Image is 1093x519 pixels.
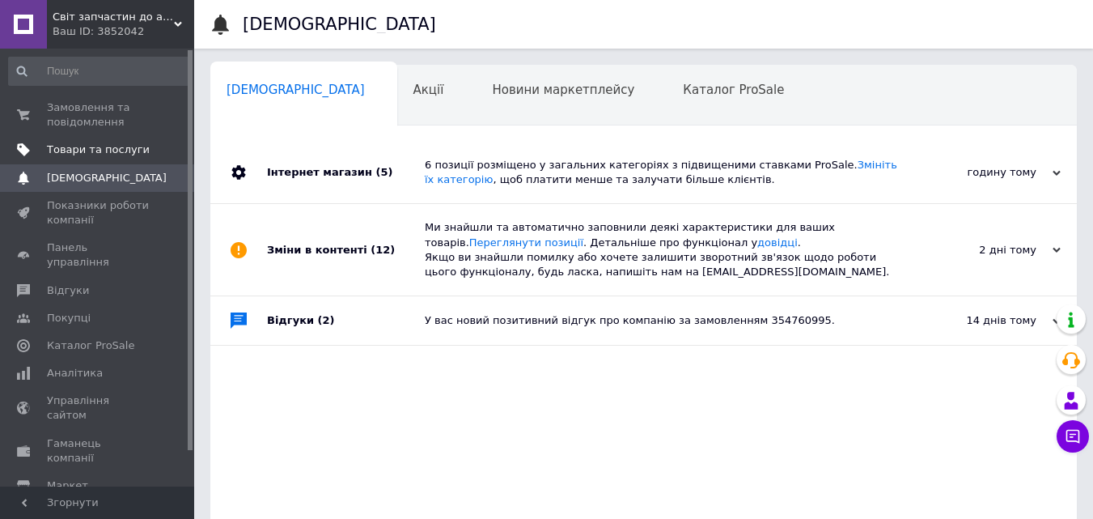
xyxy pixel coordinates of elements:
span: [DEMOGRAPHIC_DATA] [47,171,167,185]
div: 14 днів тому [899,313,1061,328]
span: Каталог ProSale [47,338,134,353]
span: Товари та послуги [47,143,150,157]
span: Світ запчастин до авто [53,10,174,24]
div: У вас новий позитивний відгук про компанію за замовленням 354760995. [425,313,899,328]
span: Каталог ProSale [683,83,784,97]
span: [DEMOGRAPHIC_DATA] [227,83,365,97]
span: Показники роботи компанії [47,198,150,228]
div: Ваш ID: 3852042 [53,24,194,39]
span: Гаманець компанії [47,436,150,466]
span: Відгуки [47,283,89,298]
span: Акції [413,83,444,97]
span: (2) [318,314,335,326]
span: Панель управління [47,240,150,270]
input: Пошук [8,57,191,86]
a: Переглянути позиції [469,236,583,249]
span: Управління сайтом [47,394,150,423]
div: Відгуки [267,296,425,345]
span: (12) [371,244,395,256]
div: годину тому [899,165,1061,180]
span: Маркет [47,479,88,493]
div: Інтернет магазин [267,142,425,203]
h1: [DEMOGRAPHIC_DATA] [243,15,436,34]
span: Покупці [47,311,91,325]
div: Зміни в контенті [267,204,425,296]
span: Аналітика [47,366,103,381]
div: 2 дні тому [899,243,1061,257]
span: Новини маркетплейсу [492,83,634,97]
div: Ми знайшли та автоматично заповнили деякі характеристики для ваших товарів. . Детальніше про функ... [425,220,899,279]
button: Чат з покупцем [1057,420,1089,453]
span: (5) [375,166,392,178]
span: Замовлення та повідомлення [47,100,150,130]
div: 6 позиції розміщено у загальних категоріях з підвищеними ставками ProSale. , щоб платити менше та... [425,158,899,187]
a: довідці [757,236,798,249]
